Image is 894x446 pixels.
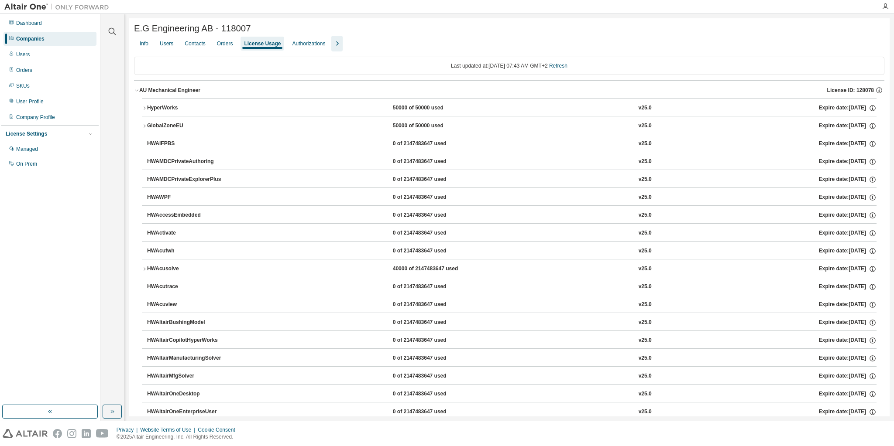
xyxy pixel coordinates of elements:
[393,354,471,362] div: 0 of 2147483647 used
[639,211,652,219] div: v25.0
[147,313,877,332] button: HWAltairBushingModel0 of 2147483647 usedv25.0Expire date:[DATE]
[147,277,877,296] button: HWAcutrace0 of 2147483647 usedv25.0Expire date:[DATE]
[819,211,877,219] div: Expire date: [DATE]
[393,337,471,344] div: 0 of 2147483647 used
[147,349,877,368] button: HWAltairManufacturingSolver0 of 2147483647 usedv25.0Expire date:[DATE]
[819,390,877,398] div: Expire date: [DATE]
[393,372,471,380] div: 0 of 2147483647 used
[67,429,76,438] img: instagram.svg
[819,140,877,148] div: Expire date: [DATE]
[639,301,652,309] div: v25.0
[393,265,471,273] div: 40000 of 2147483647 used
[142,99,877,118] button: HyperWorks50000 of 50000 usedv25.0Expire date:[DATE]
[147,385,877,404] button: HWAltairOneDesktop0 of 2147483647 usedv25.0Expire date:[DATE]
[393,158,471,166] div: 0 of 2147483647 used
[639,390,652,398] div: v25.0
[818,122,876,130] div: Expire date: [DATE]
[393,283,471,291] div: 0 of 2147483647 used
[147,134,877,153] button: HWAIFPBS0 of 2147483647 usedv25.0Expire date:[DATE]
[16,160,37,167] div: On Prem
[140,40,148,47] div: Info
[244,40,281,47] div: License Usage
[16,114,55,121] div: Company Profile
[117,426,140,433] div: Privacy
[147,283,226,291] div: HWAcutrace
[819,372,877,380] div: Expire date: [DATE]
[147,367,877,386] button: HWAltairMfgSolver0 of 2147483647 usedv25.0Expire date:[DATE]
[16,146,38,153] div: Managed
[393,122,471,130] div: 50000 of 50000 used
[639,283,652,291] div: v25.0
[53,429,62,438] img: facebook.svg
[147,152,877,171] button: HWAMDCPrivateAuthoring0 of 2147483647 usedv25.0Expire date:[DATE]
[82,429,91,438] img: linkedin.svg
[639,372,652,380] div: v25.0
[393,247,471,255] div: 0 of 2147483647 used
[393,211,471,219] div: 0 of 2147483647 used
[134,24,251,34] span: E.G Engineering AB - 118007
[819,176,877,184] div: Expire date: [DATE]
[639,122,652,130] div: v25.0
[147,242,877,261] button: HWAcufwh0 of 2147483647 usedv25.0Expire date:[DATE]
[819,247,877,255] div: Expire date: [DATE]
[147,301,226,309] div: HWAcuview
[393,301,471,309] div: 0 of 2147483647 used
[639,194,652,201] div: v25.0
[147,140,226,148] div: HWAIFPBS
[292,40,325,47] div: Authorizations
[639,354,652,362] div: v25.0
[393,194,471,201] div: 0 of 2147483647 used
[819,319,877,327] div: Expire date: [DATE]
[639,229,652,237] div: v25.0
[639,140,652,148] div: v25.0
[639,265,652,273] div: v25.0
[393,229,471,237] div: 0 of 2147483647 used
[639,408,652,416] div: v25.0
[147,224,877,243] button: HWActivate0 of 2147483647 usedv25.0Expire date:[DATE]
[134,57,884,75] div: Last updated at: [DATE] 07:43 AM GMT+2
[639,158,652,166] div: v25.0
[96,429,109,438] img: youtube.svg
[819,354,877,362] div: Expire date: [DATE]
[147,372,226,380] div: HWAltairMfgSolver
[147,295,877,314] button: HWAcuview0 of 2147483647 usedv25.0Expire date:[DATE]
[819,337,877,344] div: Expire date: [DATE]
[393,104,471,112] div: 50000 of 50000 used
[393,390,471,398] div: 0 of 2147483647 used
[117,433,241,441] p: © 2025 Altair Engineering, Inc. All Rights Reserved.
[147,122,226,130] div: GlobalZoneEU
[4,3,113,11] img: Altair One
[147,390,226,398] div: HWAltairOneDesktop
[639,176,652,184] div: v25.0
[16,67,32,74] div: Orders
[3,429,48,438] img: altair_logo.svg
[819,158,877,166] div: Expire date: [DATE]
[198,426,240,433] div: Cookie Consent
[819,283,877,291] div: Expire date: [DATE]
[147,194,226,201] div: HWAWPF
[147,354,226,362] div: HWAltairManufacturingSolver
[142,259,877,279] button: HWAcusolve40000 of 2147483647 usedv25.0Expire date:[DATE]
[140,426,198,433] div: Website Terms of Use
[147,170,877,189] button: HWAMDCPrivateExplorerPlus0 of 2147483647 usedv25.0Expire date:[DATE]
[134,81,884,100] button: AU Mechanical EngineerLicense ID: 128078
[639,104,652,112] div: v25.0
[819,194,877,201] div: Expire date: [DATE]
[147,158,226,166] div: HWAMDCPrivateAuthoring
[147,206,877,225] button: HWAccessEmbedded0 of 2147483647 usedv25.0Expire date:[DATE]
[16,51,30,58] div: Users
[393,176,471,184] div: 0 of 2147483647 used
[16,98,44,105] div: User Profile
[147,229,226,237] div: HWActivate
[639,337,652,344] div: v25.0
[819,229,877,237] div: Expire date: [DATE]
[639,247,652,255] div: v25.0
[827,87,874,94] span: License ID: 128078
[139,87,200,94] div: AU Mechanical Engineer
[147,188,877,207] button: HWAWPF0 of 2147483647 usedv25.0Expire date:[DATE]
[185,40,205,47] div: Contacts
[147,176,226,184] div: HWAMDCPrivateExplorerPlus
[147,265,226,273] div: HWAcusolve
[393,408,471,416] div: 0 of 2147483647 used
[6,130,47,137] div: License Settings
